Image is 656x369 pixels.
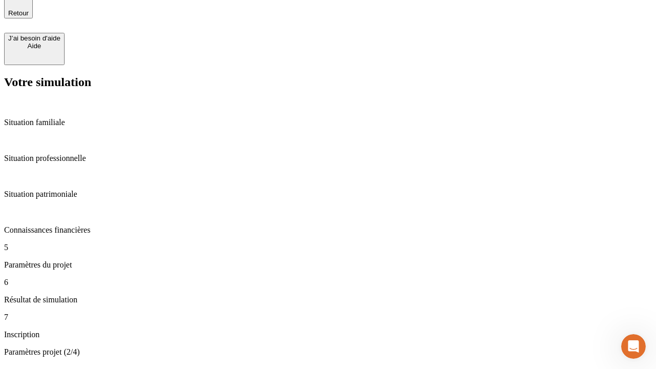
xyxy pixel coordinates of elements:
[8,9,29,17] span: Retour
[4,260,652,270] p: Paramètres du projet
[4,225,652,235] p: Connaissances financières
[4,243,652,252] p: 5
[4,347,652,357] p: Paramètres projet (2/4)
[4,190,652,199] p: Situation patrimoniale
[4,313,652,322] p: 7
[8,34,60,42] div: J’ai besoin d'aide
[4,330,652,339] p: Inscription
[621,334,646,359] iframe: Intercom live chat
[4,75,652,89] h2: Votre simulation
[4,278,652,287] p: 6
[4,33,65,65] button: J’ai besoin d'aideAide
[4,154,652,163] p: Situation professionnelle
[4,118,652,127] p: Situation familiale
[4,295,652,304] p: Résultat de simulation
[8,42,60,50] div: Aide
